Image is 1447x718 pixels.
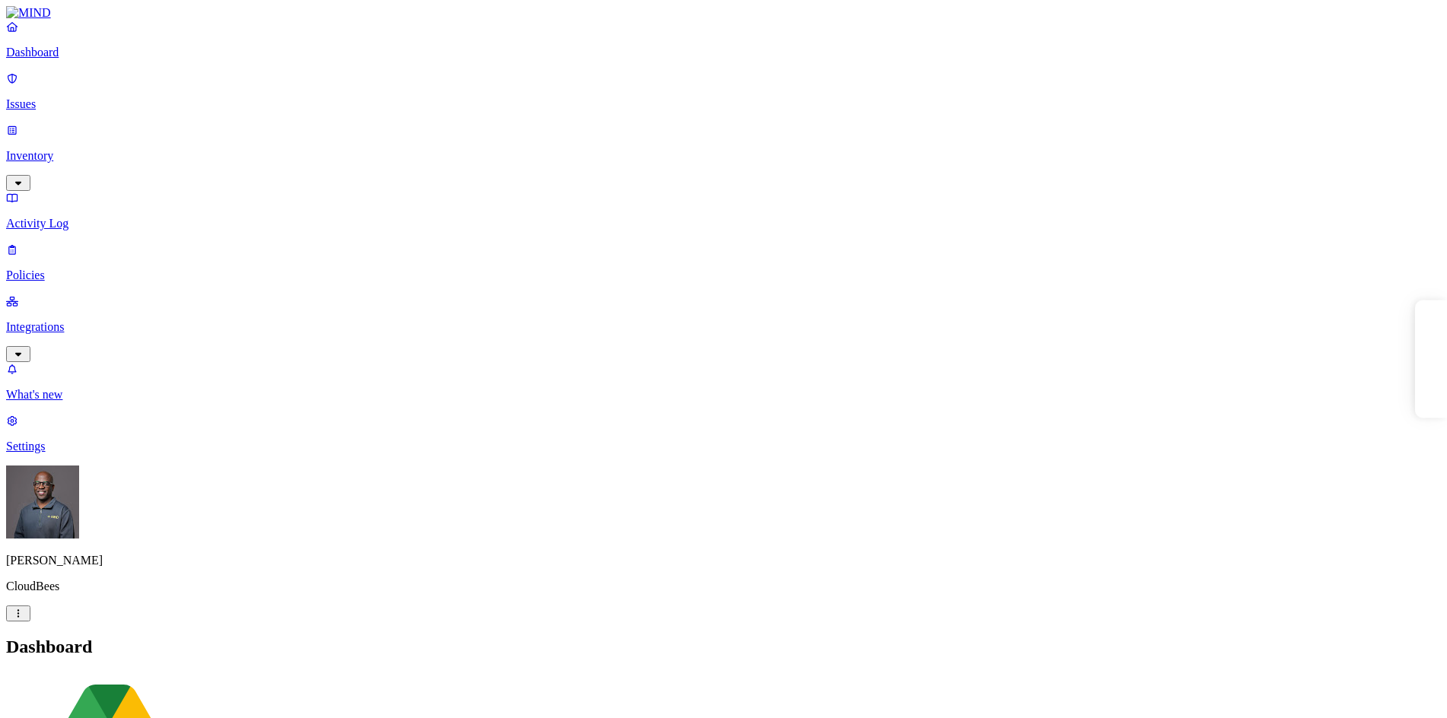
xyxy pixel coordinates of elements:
a: Issues [6,71,1441,111]
iframe: Marker.io feedback button [1415,300,1447,418]
a: Activity Log [6,191,1441,230]
a: MIND [6,6,1441,20]
a: Dashboard [6,20,1441,59]
p: [PERSON_NAME] [6,554,1441,567]
img: Gregory Thomas [6,465,79,538]
h2: Dashboard [6,637,1441,657]
a: Settings [6,414,1441,453]
p: Inventory [6,149,1441,163]
p: What's new [6,388,1441,402]
img: MIND [6,6,51,20]
p: Dashboard [6,46,1441,59]
p: CloudBees [6,580,1441,593]
p: Policies [6,268,1441,282]
a: What's new [6,362,1441,402]
p: Settings [6,440,1441,453]
p: Issues [6,97,1441,111]
p: Activity Log [6,217,1441,230]
p: Integrations [6,320,1441,334]
a: Policies [6,243,1441,282]
a: Integrations [6,294,1441,360]
a: Inventory [6,123,1441,189]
